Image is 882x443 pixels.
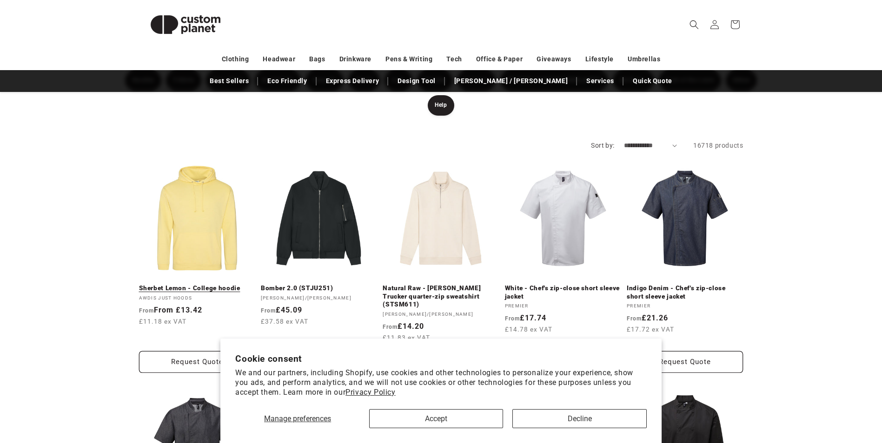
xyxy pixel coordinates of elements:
summary: Search [684,14,704,35]
a: Eco Friendly [263,73,312,89]
button: Accept [369,409,503,428]
a: Express Delivery [321,73,384,89]
a: Umbrellas [628,51,660,67]
nav: Product filters [120,70,762,116]
a: Privacy Policy [345,388,395,397]
button: Request Quote [139,351,255,373]
button: Request Quote [627,351,743,373]
a: Lifestyle [585,51,614,67]
a: Headwear [263,51,295,67]
a: Design Tool [393,73,440,89]
a: Giveaways [537,51,571,67]
button: Decline [512,409,646,428]
a: Help [428,95,454,116]
a: Bomber 2.0 (STJU251) [261,284,377,293]
a: Sherbet Lemon - College hoodie [139,284,255,293]
label: Sort by: [591,142,614,149]
a: Best Sellers [205,73,253,89]
a: Clothing [222,51,249,67]
a: Quick Quote [628,73,677,89]
button: Manage preferences [235,409,360,428]
a: Office & Paper [476,51,523,67]
a: White - Chef's zip-close short sleeve jacket [505,284,621,300]
a: Drinkware [339,51,371,67]
a: [PERSON_NAME] / [PERSON_NAME] [450,73,572,89]
a: Natural Raw - [PERSON_NAME] Trucker quarter-zip sweatshirt (STSM611) [383,284,499,309]
iframe: Chat Widget [727,343,882,443]
a: Tech [446,51,462,67]
a: Services [582,73,619,89]
p: We and our partners, including Shopify, use cookies and other technologies to personalize your ex... [235,368,647,397]
img: Custom Planet [139,4,232,46]
a: Indigo Denim - Chef's zip-close short sleeve jacket [627,284,743,300]
a: Bags [309,51,325,67]
span: 16718 products [693,142,743,149]
span: Manage preferences [264,414,331,423]
h2: Cookie consent [235,353,647,364]
a: Pens & Writing [385,51,432,67]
